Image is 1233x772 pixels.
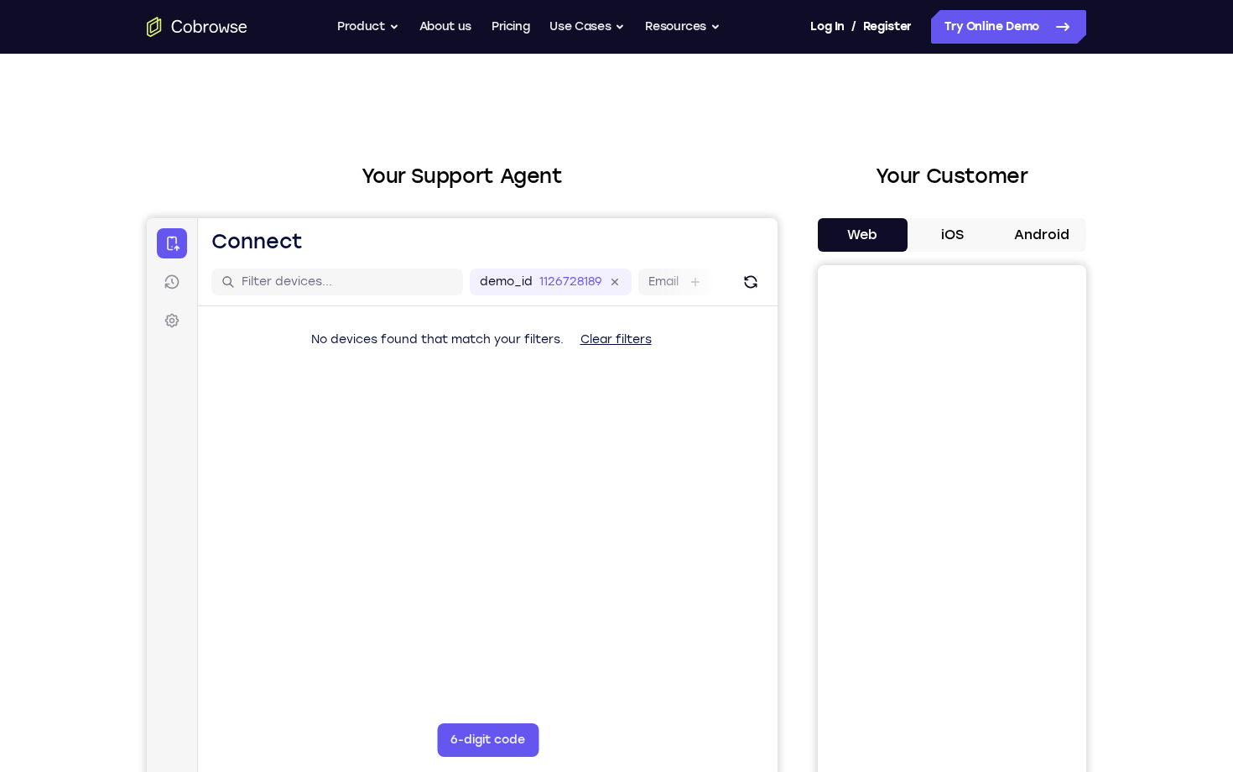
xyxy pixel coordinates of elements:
[147,17,247,37] a: Go to the home page
[419,10,471,44] a: About us
[549,10,625,44] button: Use Cases
[818,161,1086,191] h2: Your Customer
[164,114,417,128] span: No devices found that match your filters.
[851,17,856,37] span: /
[908,218,997,252] button: iOS
[645,10,721,44] button: Resources
[337,10,399,44] button: Product
[810,10,844,44] a: Log In
[420,105,518,138] button: Clear filters
[290,505,392,539] button: 6-digit code
[492,10,530,44] a: Pricing
[818,218,908,252] button: Web
[863,10,912,44] a: Register
[147,161,778,191] h2: Your Support Agent
[996,218,1086,252] button: Android
[931,10,1086,44] a: Try Online Demo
